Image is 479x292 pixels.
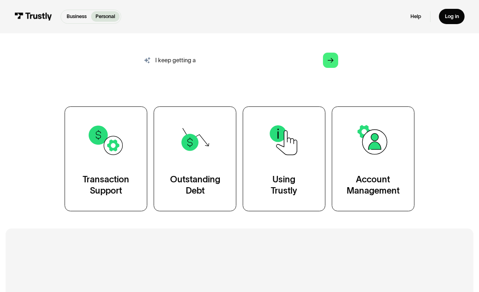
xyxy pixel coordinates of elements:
form: Search [135,49,344,72]
a: AccountManagement [332,106,414,211]
a: Help [410,13,421,20]
a: Personal [91,11,120,22]
div: Outstanding Debt [170,174,220,197]
p: Personal [95,13,115,20]
a: Log in [439,9,465,24]
a: OutstandingDebt [154,106,236,211]
div: Account Management [347,174,400,197]
p: Business [67,13,87,20]
div: Using Trustly [271,174,297,197]
div: Log in [445,13,459,20]
input: search [135,49,344,72]
img: Trustly Logo [14,12,52,20]
div: Transaction Support [83,174,129,197]
a: UsingTrustly [243,106,325,211]
a: TransactionSupport [65,106,147,211]
a: Business [63,11,91,22]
